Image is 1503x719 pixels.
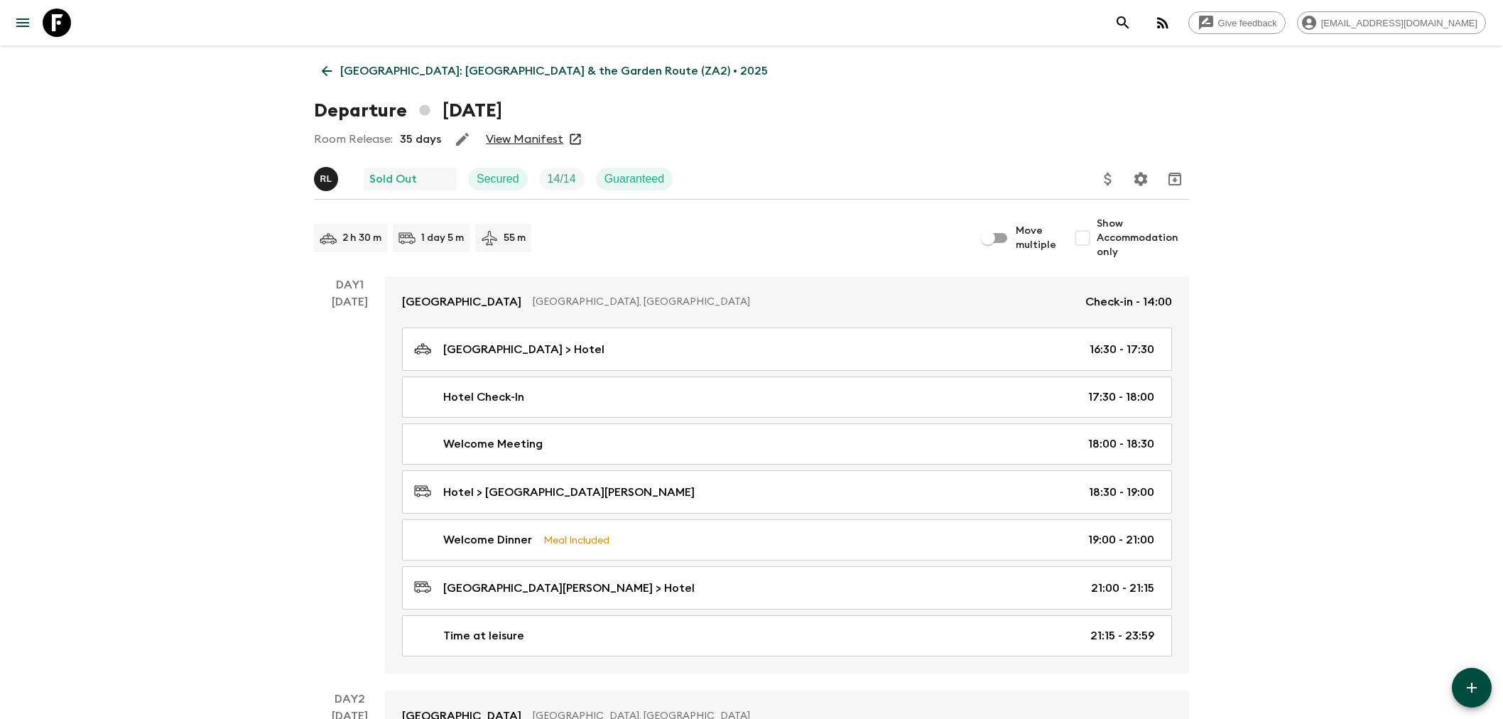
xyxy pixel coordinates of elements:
[402,423,1172,465] a: Welcome Meeting18:00 - 18:30
[369,171,417,188] p: Sold Out
[443,341,604,358] p: [GEOGRAPHIC_DATA] > Hotel
[314,131,393,148] p: Room Release:
[400,131,441,148] p: 35 days
[1088,531,1154,548] p: 19:00 - 21:00
[1088,389,1154,406] p: 17:30 - 18:00
[1210,18,1285,28] span: Give feedback
[402,519,1172,561] a: Welcome DinnerMeal Included19:00 - 21:00
[342,231,381,245] p: 2 h 30 m
[314,171,341,183] span: Ryan Lependy
[1091,580,1154,597] p: 21:00 - 21:15
[468,168,528,190] div: Secured
[443,389,524,406] p: Hotel Check-In
[486,132,563,146] a: View Manifest
[314,97,502,125] h1: Departure [DATE]
[548,171,576,188] p: 14 / 14
[314,57,776,85] a: [GEOGRAPHIC_DATA]: [GEOGRAPHIC_DATA] & the Garden Route (ZA2) • 2025
[340,63,768,80] p: [GEOGRAPHIC_DATA]: [GEOGRAPHIC_DATA] & the Garden Route (ZA2) • 2025
[402,377,1172,418] a: Hotel Check-In17:30 - 18:00
[320,173,332,185] p: R L
[604,171,665,188] p: Guaranteed
[1109,9,1137,37] button: search adventures
[1088,436,1154,453] p: 18:00 - 18:30
[504,231,526,245] p: 55 m
[402,615,1172,656] a: Time at leisure21:15 - 23:59
[1097,217,1189,259] span: Show Accommodation only
[539,168,585,190] div: Trip Fill
[314,276,385,293] p: Day 1
[1089,484,1154,501] p: 18:30 - 19:00
[1161,165,1189,193] button: Archive (Completed, Cancelled or Unsynced Departures only)
[543,532,609,548] p: Meal Included
[1090,627,1154,644] p: 21:15 - 23:59
[1085,293,1172,310] p: Check-in - 14:00
[402,470,1172,514] a: Hotel > [GEOGRAPHIC_DATA][PERSON_NAME]18:30 - 19:00
[1127,165,1155,193] button: Settings
[1297,11,1486,34] div: [EMAIL_ADDRESS][DOMAIN_NAME]
[332,293,368,674] div: [DATE]
[1016,224,1057,252] span: Move multiple
[421,231,464,245] p: 1 day 5 m
[385,276,1189,328] a: [GEOGRAPHIC_DATA][GEOGRAPHIC_DATA], [GEOGRAPHIC_DATA]Check-in - 14:00
[314,691,385,708] p: Day 2
[443,436,543,453] p: Welcome Meeting
[443,484,695,501] p: Hotel > [GEOGRAPHIC_DATA][PERSON_NAME]
[533,295,1074,309] p: [GEOGRAPHIC_DATA], [GEOGRAPHIC_DATA]
[9,9,37,37] button: menu
[443,531,532,548] p: Welcome Dinner
[443,627,524,644] p: Time at leisure
[443,580,695,597] p: [GEOGRAPHIC_DATA][PERSON_NAME] > Hotel
[1188,11,1286,34] a: Give feedback
[1090,341,1154,358] p: 16:30 - 17:30
[402,566,1172,610] a: [GEOGRAPHIC_DATA][PERSON_NAME] > Hotel21:00 - 21:15
[1313,18,1485,28] span: [EMAIL_ADDRESS][DOMAIN_NAME]
[1094,165,1122,193] button: Update Price, Early Bird Discount and Costs
[402,328,1172,371] a: [GEOGRAPHIC_DATA] > Hotel16:30 - 17:30
[477,171,519,188] p: Secured
[402,293,521,310] p: [GEOGRAPHIC_DATA]
[314,167,341,191] button: RL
